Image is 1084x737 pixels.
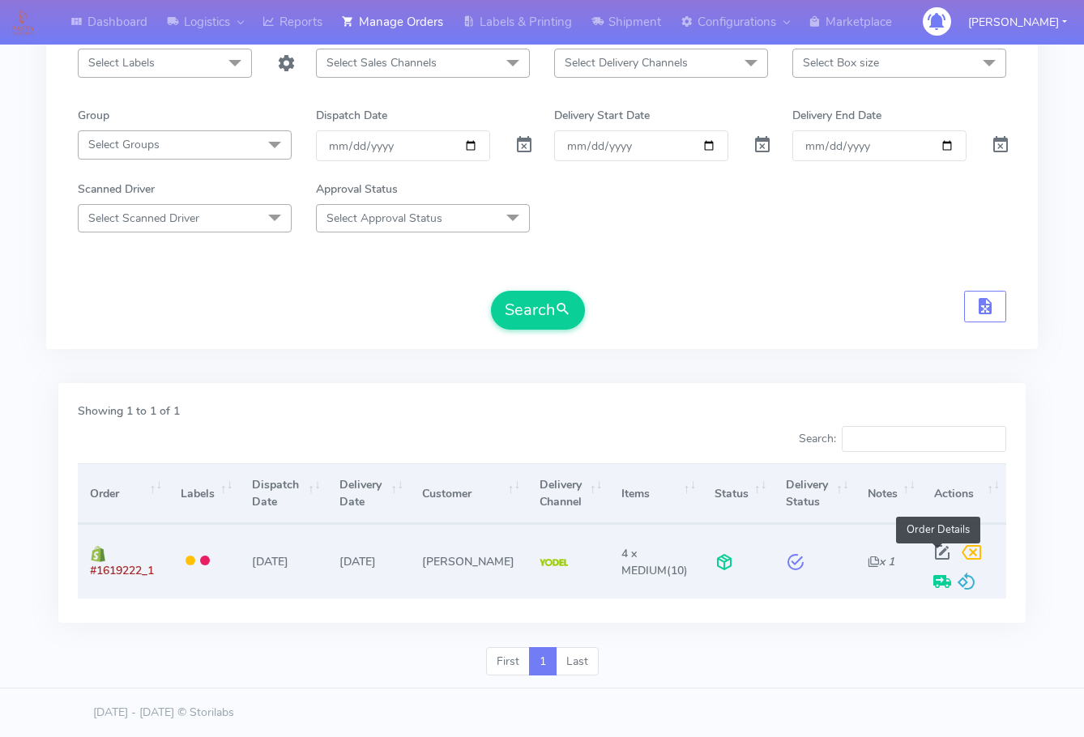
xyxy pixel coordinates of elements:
[842,426,1006,452] input: Search:
[609,463,703,524] th: Items: activate to sort column ascending
[90,563,154,578] span: #1619222_1
[326,55,437,70] span: Select Sales Channels
[529,647,557,676] a: 1
[316,181,398,198] label: Approval Status
[88,211,199,226] span: Select Scanned Driver
[410,524,527,598] td: [PERSON_NAME]
[239,524,326,598] td: [DATE]
[316,107,387,124] label: Dispatch Date
[88,55,155,70] span: Select Labels
[78,181,155,198] label: Scanned Driver
[527,463,608,524] th: Delivery Channel: activate to sort column ascending
[803,55,879,70] span: Select Box size
[326,211,442,226] span: Select Approval Status
[621,546,688,578] span: (10)
[792,107,881,124] label: Delivery End Date
[540,559,568,567] img: Yodel
[868,554,894,569] i: x 1
[702,463,773,524] th: Status: activate to sort column ascending
[88,137,160,152] span: Select Groups
[78,463,169,524] th: Order: activate to sort column ascending
[799,426,1006,452] label: Search:
[956,6,1079,39] button: [PERSON_NAME]
[554,107,650,124] label: Delivery Start Date
[327,463,410,524] th: Delivery Date: activate to sort column ascending
[78,107,109,124] label: Group
[410,463,527,524] th: Customer: activate to sort column ascending
[922,463,1006,524] th: Actions: activate to sort column ascending
[239,463,326,524] th: Dispatch Date: activate to sort column ascending
[491,291,585,330] button: Search
[856,463,922,524] th: Notes: activate to sort column ascending
[78,403,180,420] label: Showing 1 to 1 of 1
[327,524,410,598] td: [DATE]
[565,55,688,70] span: Select Delivery Channels
[621,546,667,578] span: 4 x MEDIUM
[169,463,239,524] th: Labels: activate to sort column ascending
[90,546,106,562] img: shopify.png
[773,463,855,524] th: Delivery Status: activate to sort column ascending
